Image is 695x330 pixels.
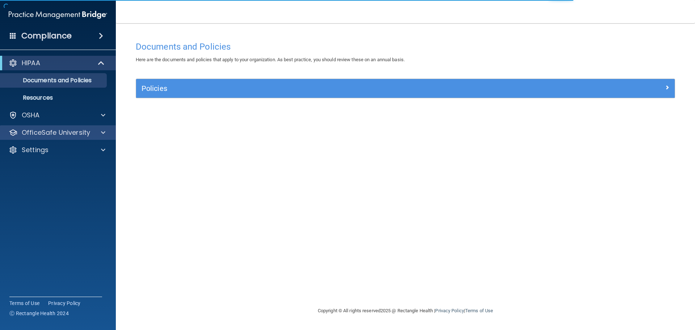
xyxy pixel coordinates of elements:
h5: Policies [142,84,535,92]
div: Copyright © All rights reserved 2025 @ Rectangle Health | | [273,299,538,322]
h4: Documents and Policies [136,42,675,51]
p: Resources [5,94,104,101]
a: OSHA [9,111,105,120]
img: PMB logo [9,8,107,22]
a: Terms of Use [9,300,39,307]
p: OfficeSafe University [22,128,90,137]
p: HIPAA [22,59,40,67]
p: Documents and Policies [5,77,104,84]
p: Settings [22,146,49,154]
h4: Compliance [21,31,72,41]
span: Ⓒ Rectangle Health 2024 [9,310,69,317]
a: Privacy Policy [435,308,464,313]
a: Policies [142,83,669,94]
a: Settings [9,146,105,154]
span: Here are the documents and policies that apply to your organization. As best practice, you should... [136,57,405,62]
a: Privacy Policy [48,300,81,307]
a: OfficeSafe University [9,128,105,137]
a: HIPAA [9,59,105,67]
p: OSHA [22,111,40,120]
a: Terms of Use [465,308,493,313]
